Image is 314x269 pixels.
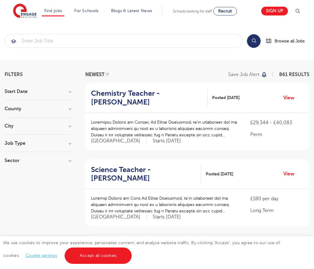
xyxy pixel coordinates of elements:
h3: Start Date [5,89,71,94]
a: Blogs & Latest News [111,8,152,13]
span: Schools looking for staff [173,9,212,13]
h3: County [5,106,71,111]
a: Sign up [261,7,288,15]
a: Accept all cookies [65,247,132,264]
a: View [283,94,299,102]
p: £180 per day [250,195,303,202]
span: Browse all Jobs [275,38,305,45]
span: Recruit [218,9,232,13]
h2: Chemistry Teacher - [PERSON_NAME] [91,89,203,107]
p: Long Term [250,207,303,214]
p: Starts [DATE] [153,214,181,220]
a: Browse all Jobs [265,38,309,45]
a: View [283,170,299,178]
p: Starts [DATE] [153,138,181,144]
span: [GEOGRAPHIC_DATA] [91,214,147,220]
a: Recruit [213,7,237,15]
p: Save job alert [228,72,259,77]
a: Chemistry Teacher - [PERSON_NAME] [91,89,208,107]
h2: Science Teacher - [PERSON_NAME] [91,165,196,183]
p: Perm [250,131,303,138]
span: Posted [DATE] [212,95,240,101]
span: [GEOGRAPHIC_DATA] [91,138,147,144]
span: Filters [5,72,23,77]
span: 861 RESULTS [279,72,309,77]
button: Save job alert [228,72,267,77]
h3: City [5,124,71,128]
span: We use cookies to improve your experience, personalise content, and analyse website traffic. By c... [3,241,280,258]
a: Find jobs [44,8,62,13]
a: Cookie settings [26,253,57,258]
p: Loremip Dolorsi am Cons Ad Elitse Doeiusmod, te’in utlaboreet dol ma aliquaen adminimveni qu nost... [91,195,238,214]
a: Science Teacher - [PERSON_NAME] [91,165,201,183]
a: For Schools [74,8,98,13]
input: Submit [5,34,242,48]
span: Posted [DATE] [206,171,233,177]
button: Search [247,34,261,48]
img: Engage Education [13,4,37,19]
p: Loremipsu Dolorsi am Consec Ad Elitse Doeiusmod, te’in utlaboreet dol ma aliquaen adminimveni qu ... [91,119,238,138]
p: £29,344 - £40,083 [250,119,303,126]
h3: Sector [5,158,71,163]
h3: Job Type [5,141,71,146]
